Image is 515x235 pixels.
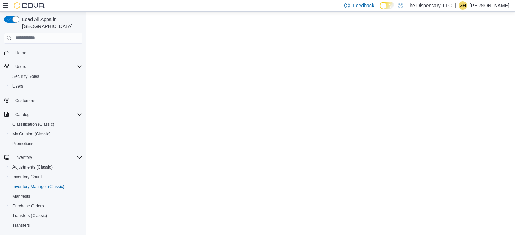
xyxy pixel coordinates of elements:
[7,139,85,148] button: Promotions
[10,82,82,90] span: Users
[10,120,57,128] a: Classification (Classic)
[7,162,85,172] button: Adjustments (Classic)
[10,173,82,181] span: Inventory Count
[10,182,67,191] a: Inventory Manager (Classic)
[15,155,32,160] span: Inventory
[7,191,85,201] button: Manifests
[19,16,82,30] span: Load All Apps in [GEOGRAPHIC_DATA]
[407,1,452,10] p: The Dispensary, LLC
[12,164,53,170] span: Adjustments (Classic)
[454,1,456,10] p: |
[14,2,45,9] img: Cova
[12,153,82,162] span: Inventory
[380,2,394,9] input: Dark Mode
[12,203,44,209] span: Purchase Orders
[10,202,47,210] a: Purchase Orders
[10,221,82,229] span: Transfers
[12,131,51,137] span: My Catalog (Classic)
[1,62,85,72] button: Users
[10,163,82,171] span: Adjustments (Classic)
[15,50,26,56] span: Home
[12,193,30,199] span: Manifests
[460,1,466,10] span: GH
[12,213,47,218] span: Transfers (Classic)
[15,112,29,117] span: Catalog
[1,48,85,58] button: Home
[7,201,85,211] button: Purchase Orders
[12,83,23,89] span: Users
[7,182,85,191] button: Inventory Manager (Classic)
[10,221,33,229] a: Transfers
[12,96,82,105] span: Customers
[12,110,82,119] span: Catalog
[7,172,85,182] button: Inventory Count
[10,120,82,128] span: Classification (Classic)
[10,139,36,148] a: Promotions
[15,98,35,103] span: Customers
[353,2,374,9] span: Feedback
[10,192,82,200] span: Manifests
[1,153,85,162] button: Inventory
[12,63,82,71] span: Users
[12,121,54,127] span: Classification (Classic)
[12,184,64,189] span: Inventory Manager (Classic)
[12,49,29,57] a: Home
[12,174,42,180] span: Inventory Count
[10,211,50,220] a: Transfers (Classic)
[10,202,82,210] span: Purchase Orders
[459,1,467,10] div: Gillian Hendrix
[10,163,55,171] a: Adjustments (Classic)
[7,119,85,129] button: Classification (Classic)
[10,173,45,181] a: Inventory Count
[10,82,26,90] a: Users
[7,220,85,230] button: Transfers
[12,48,82,57] span: Home
[12,153,35,162] button: Inventory
[7,129,85,139] button: My Catalog (Classic)
[12,97,38,105] a: Customers
[7,211,85,220] button: Transfers (Classic)
[10,192,33,200] a: Manifests
[15,64,26,70] span: Users
[12,141,34,146] span: Promotions
[7,81,85,91] button: Users
[10,130,54,138] a: My Catalog (Classic)
[10,72,82,81] span: Security Roles
[10,72,42,81] a: Security Roles
[12,74,39,79] span: Security Roles
[1,110,85,119] button: Catalog
[470,1,509,10] p: [PERSON_NAME]
[10,211,82,220] span: Transfers (Classic)
[10,139,82,148] span: Promotions
[10,182,82,191] span: Inventory Manager (Classic)
[12,223,30,228] span: Transfers
[12,63,29,71] button: Users
[10,130,82,138] span: My Catalog (Classic)
[7,72,85,81] button: Security Roles
[1,95,85,105] button: Customers
[12,110,32,119] button: Catalog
